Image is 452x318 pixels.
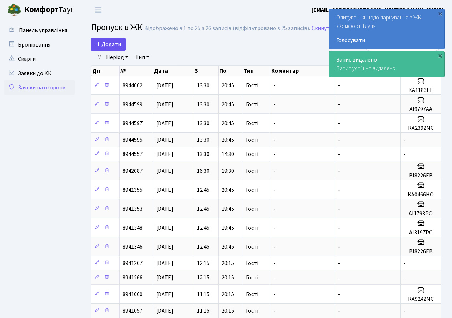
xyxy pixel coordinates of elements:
span: - [338,243,340,251]
a: [EMAIL_ADDRESS][PERSON_NAME][DOMAIN_NAME] [312,6,443,14]
span: Таун [24,4,75,16]
span: 12:15 [197,259,209,267]
span: - [338,119,340,127]
span: 20:45 [222,243,234,251]
span: - [403,259,406,267]
span: - [403,307,406,315]
span: 8941355 [123,186,143,194]
span: 13:30 [197,82,209,89]
span: [DATE] [156,101,173,108]
span: [DATE] [156,150,173,158]
span: - [273,186,275,194]
h5: АІ3197РС [403,229,438,236]
span: Гості [246,260,258,266]
button: Переключити навігацію [89,4,107,16]
span: Гості [246,151,258,157]
span: Гості [246,244,258,250]
span: 20:45 [222,119,234,127]
span: - [273,307,275,315]
h5: КА0466НО [403,191,438,198]
span: 12:45 [197,224,209,232]
span: Гості [246,292,258,297]
h5: АІ9797АА [403,106,438,113]
span: 11:15 [197,290,209,298]
span: [DATE] [156,119,173,127]
a: Заявки на охорону [4,80,75,95]
span: - [273,259,275,267]
span: 19:45 [222,224,234,232]
span: 13:30 [197,136,209,144]
span: 13:30 [197,119,209,127]
span: - [273,274,275,282]
div: × [437,10,444,17]
span: 19:30 [222,167,234,175]
span: - [273,224,275,232]
span: - [403,136,406,144]
h5: КА1183ЕЕ [403,87,438,94]
span: [DATE] [156,167,173,175]
span: 13:30 [197,101,209,108]
span: - [338,224,340,232]
span: - [338,186,340,194]
b: Комфорт [24,4,59,15]
span: Гості [246,308,258,314]
span: [DATE] [156,274,173,282]
span: - [338,290,340,298]
span: 20:15 [222,307,234,315]
span: [DATE] [156,205,173,213]
div: Опитування щодо паркування в ЖК «Комфорт Таун» [329,9,444,49]
span: - [273,101,275,108]
span: 20:45 [222,186,234,194]
th: З [194,66,218,76]
h5: ВІ8226ЕВ [403,248,438,255]
span: - [273,119,275,127]
h5: АІ1793РО [403,210,438,217]
span: Гості [246,168,258,174]
span: 20:45 [222,136,234,144]
span: 20:15 [222,259,234,267]
span: - [338,205,340,213]
span: - [338,150,340,158]
span: 8944557 [123,150,143,158]
div: Відображено з 1 по 25 з 26 записів (відфільтровано з 25 записів). [144,25,310,32]
span: 8941348 [123,224,143,232]
span: Гості [246,102,258,107]
span: 8941266 [123,274,143,282]
span: [DATE] [156,186,173,194]
span: 8944595 [123,136,143,144]
span: 12:45 [197,186,209,194]
span: [DATE] [156,307,173,315]
strong: Запис видалено [336,56,377,64]
span: 8941267 [123,259,143,267]
a: Панель управління [4,23,75,38]
span: - [403,150,406,158]
span: Гості [246,206,258,212]
span: 8944599 [123,101,143,108]
h5: КА2392МС [403,125,438,132]
span: 8944597 [123,119,143,127]
span: 16:30 [197,167,209,175]
span: Гості [246,187,258,193]
th: Тип [243,66,270,76]
span: Пропуск в ЖК [91,21,143,34]
span: - [338,274,340,282]
span: Гості [246,137,258,143]
span: 19:45 [222,205,234,213]
span: 8941057 [123,307,143,315]
span: - [338,82,340,89]
span: 20:15 [222,290,234,298]
span: - [273,136,275,144]
span: 12:45 [197,205,209,213]
span: - [338,307,340,315]
a: Скарги [4,52,75,66]
span: Гості [246,121,258,126]
span: Додати [96,40,121,48]
th: № [120,66,153,76]
span: 8942087 [123,167,143,175]
span: Гості [246,225,258,231]
span: 20:15 [222,274,234,282]
span: 20:45 [222,101,234,108]
span: - [273,290,275,298]
span: - [338,101,340,108]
